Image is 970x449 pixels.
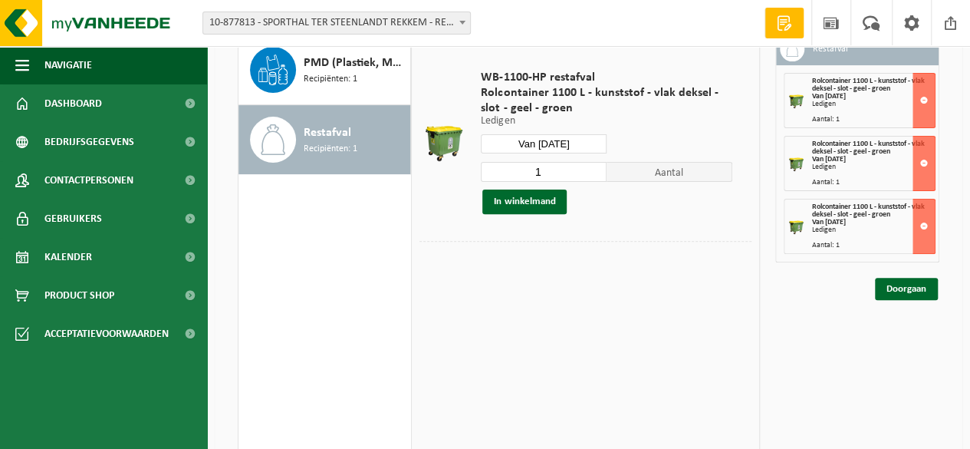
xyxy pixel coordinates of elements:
[812,226,935,234] div: Ledigen
[44,123,134,161] span: Bedrijfsgegevens
[812,179,935,187] div: Aantal: 1
[44,238,92,276] span: Kalender
[304,54,406,72] span: PMD (Plastiek, Metaal, Drankkartons) (bedrijven)
[812,218,846,226] strong: Van [DATE]
[481,85,732,116] span: Rolcontainer 1100 L - kunststof - vlak deksel - slot - geel - groen
[203,12,470,34] span: 10-877813 - SPORTHAL TER STEENLANDT REKKEM - REKKEM
[812,37,847,61] h3: Restafval
[44,276,114,315] span: Product Shop
[812,242,935,249] div: Aantal: 1
[44,200,102,238] span: Gebruikers
[812,163,935,171] div: Ledigen
[304,142,357,157] span: Recipiënten: 1
[812,203,925,219] span: Rolcontainer 1100 L - kunststof - vlak deksel - slot - geel - groen
[812,77,925,93] span: Rolcontainer 1100 L - kunststof - vlak deksel - slot - geel - groen
[238,35,411,105] button: PMD (Plastiek, Metaal, Drankkartons) (bedrijven) Recipiënten: 1
[481,116,732,127] p: Ledigen
[481,134,607,154] input: Selecteer datum
[875,278,938,300] a: Doorgaan
[482,190,567,214] button: In winkelmand
[238,105,411,174] button: Restafval Recipiënten: 1
[44,84,102,123] span: Dashboard
[304,124,351,142] span: Restafval
[812,140,925,156] span: Rolcontainer 1100 L - kunststof - vlak deksel - slot - geel - groen
[607,162,732,182] span: Aantal
[44,46,92,84] span: Navigatie
[481,70,732,85] span: WB-1100-HP restafval
[304,72,357,87] span: Recipiënten: 1
[812,155,846,163] strong: Van [DATE]
[202,12,471,35] span: 10-877813 - SPORTHAL TER STEENLANDT REKKEM - REKKEM
[44,315,169,353] span: Acceptatievoorwaarden
[44,161,133,200] span: Contactpersonen
[812,92,846,101] strong: Van [DATE]
[812,101,935,108] div: Ledigen
[812,116,935,124] div: Aantal: 1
